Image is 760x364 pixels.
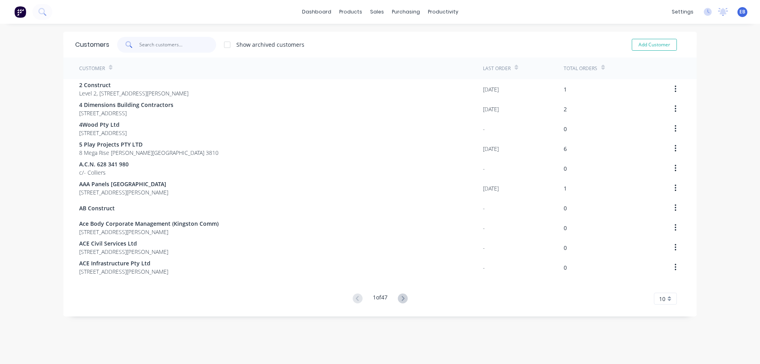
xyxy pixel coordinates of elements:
button: Add Customer [632,39,677,51]
div: 0 [564,125,567,133]
span: [STREET_ADDRESS][PERSON_NAME] [79,188,168,196]
div: Customer [79,65,105,72]
div: Total Orders [564,65,597,72]
div: purchasing [388,6,424,18]
span: ACE Civil Services Ltd [79,239,168,248]
img: Factory [14,6,26,18]
div: [DATE] [483,184,499,192]
span: AAA Panels [GEOGRAPHIC_DATA] [79,180,168,188]
div: products [335,6,366,18]
div: 6 [564,145,567,153]
a: dashboard [298,6,335,18]
span: [STREET_ADDRESS][PERSON_NAME] [79,248,168,256]
span: ACE Infrastructure Pty Ltd [79,259,168,267]
span: AB Construct [79,204,115,212]
div: Customers [75,40,109,50]
span: [STREET_ADDRESS][PERSON_NAME] [79,228,218,236]
div: - [483,263,485,272]
div: 2 [564,105,567,113]
div: [DATE] [483,145,499,153]
div: 0 [564,204,567,212]
span: c/- Colliers [79,168,129,177]
div: - [483,204,485,212]
span: 10 [659,295,665,303]
span: Ace Body Corporate Management (Kingston Comm) [79,219,218,228]
div: productivity [424,6,462,18]
span: Level 2, [STREET_ADDRESS][PERSON_NAME] [79,89,188,97]
div: [DATE] [483,85,499,93]
span: 5 Play Projects PTY LTD [79,140,218,149]
div: 1 of 47 [373,293,388,305]
div: - [483,125,485,133]
div: 1 [564,85,567,93]
div: - [483,164,485,173]
div: Last Order [483,65,511,72]
div: 0 [564,244,567,252]
span: [STREET_ADDRESS][PERSON_NAME] [79,267,168,276]
input: Search customers... [139,37,217,53]
div: settings [668,6,697,18]
span: [STREET_ADDRESS] [79,109,173,117]
span: 4Wood Pty Ltd [79,120,127,129]
div: 0 [564,224,567,232]
div: 0 [564,164,567,173]
div: Show archived customers [236,40,304,49]
span: 4 Dimensions Building Contractors [79,101,173,109]
div: 0 [564,263,567,272]
div: [DATE] [483,105,499,113]
span: [STREET_ADDRESS] [79,129,127,137]
div: sales [366,6,388,18]
span: A.C.N. 628 341 980 [79,160,129,168]
div: - [483,224,485,232]
div: - [483,244,485,252]
div: 1 [564,184,567,192]
span: 2 Construct [79,81,188,89]
span: EB [739,8,745,15]
span: 8 Mega Rise [PERSON_NAME][GEOGRAPHIC_DATA] 3810 [79,149,218,157]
